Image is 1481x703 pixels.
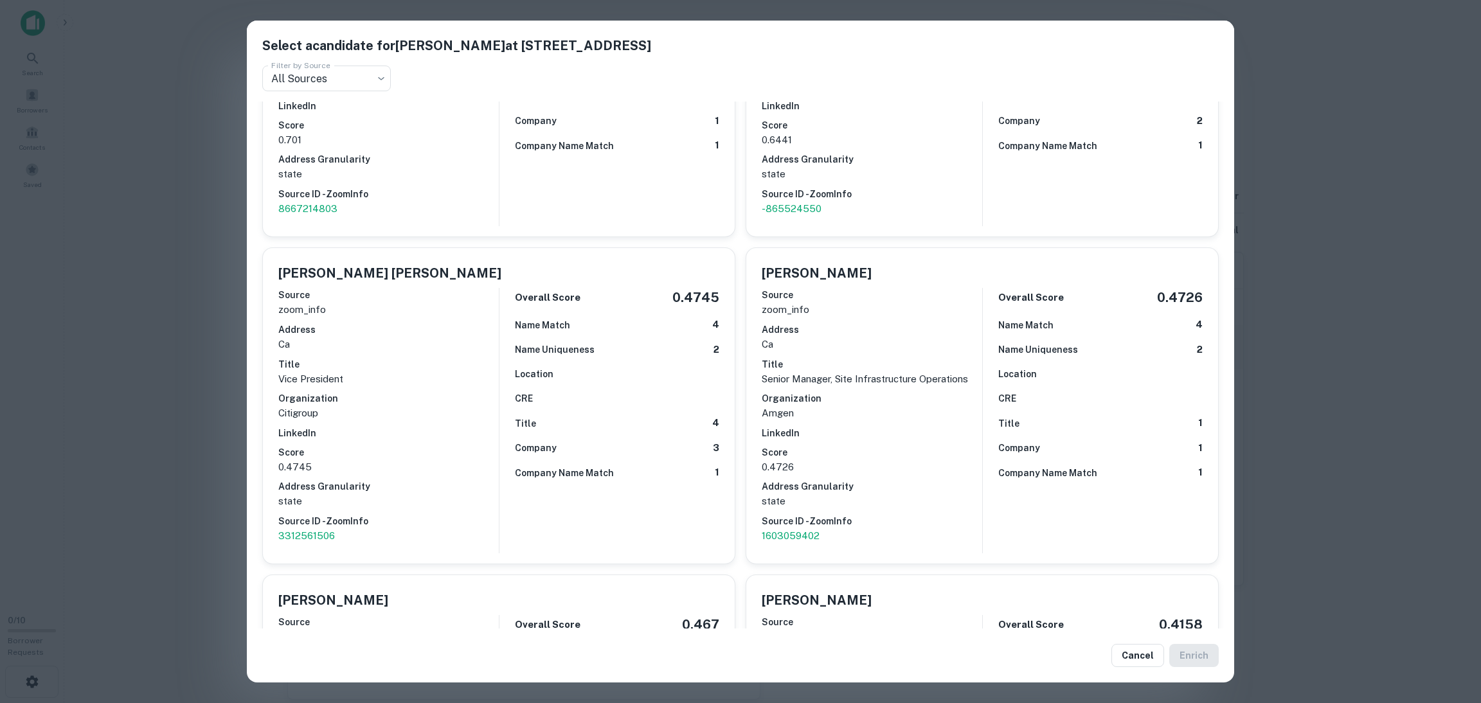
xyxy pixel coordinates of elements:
h6: Name Uniqueness [998,343,1078,357]
h6: LinkedIn [278,99,499,113]
h6: Company [998,441,1040,455]
a: -865524550 [762,201,982,217]
h5: 0.4745 [672,288,719,307]
p: state [278,166,499,182]
h6: Overall Score [515,618,580,632]
h6: 1 [715,465,719,480]
h5: [PERSON_NAME] [762,263,872,283]
h6: 1 [715,114,719,129]
a: 3312561506 [278,528,499,544]
p: state [762,494,982,509]
p: 0.4726 [762,459,982,475]
h5: 0.4158 [1159,615,1203,634]
p: 0.6441 [762,132,982,148]
h6: 1 [1198,465,1203,480]
a: 8667214803 [278,201,499,217]
h6: Company Name Match [998,466,1097,480]
h6: Address [762,323,982,337]
h5: [PERSON_NAME] [762,591,872,610]
h6: Organization [762,391,982,405]
h6: LinkedIn [762,99,982,113]
h6: 3 [713,441,719,456]
h6: Name Uniqueness [515,343,595,357]
h6: Source [762,288,982,302]
p: Senior Manager, Site Infrastructure Operations [762,371,982,387]
h6: Company Name Match [998,139,1097,153]
p: Vice President [278,371,499,387]
h6: Overall Score [998,618,1064,632]
h6: Source ID - ZoomInfo [278,187,499,201]
h6: Address [278,323,499,337]
p: Amgen [762,405,982,421]
h6: Name Match [515,318,570,332]
h6: 2 [1197,114,1203,129]
h6: 1 [1198,138,1203,153]
h6: Score [278,118,499,132]
p: 0.4745 [278,459,499,475]
h6: LinkedIn [278,426,499,440]
h6: Name Match [998,318,1054,332]
h6: Address Granularity [278,479,499,494]
h5: 0.467 [682,615,719,634]
h6: 2 [1197,343,1203,357]
h6: 2 [714,343,719,357]
h6: Location [998,367,1037,381]
h6: Score [762,118,982,132]
p: state [762,166,982,182]
h6: Score [278,445,499,459]
h6: Source ID - ZoomInfo [762,514,982,528]
button: Cancel [1111,644,1164,667]
h5: Select a candidate for [PERSON_NAME] at [STREET_ADDRESS] [262,36,1219,55]
h6: Title [998,416,1019,431]
h6: Score [762,445,982,459]
h6: Location [515,367,553,381]
h6: Source ID - ZoomInfo [762,187,982,201]
h6: Address Granularity [762,152,982,166]
h6: LinkedIn [762,426,982,440]
p: zoom_info [278,302,499,317]
p: zoom_info [762,302,982,317]
h6: Overall Score [515,290,580,305]
h6: Address Granularity [278,152,499,166]
h5: 0.4726 [1157,288,1203,307]
h6: Company Name Match [515,139,614,153]
h6: Company Name Match [515,466,614,480]
a: 1603059402 [762,528,982,544]
h6: 4 [712,317,719,332]
p: ca [278,337,499,352]
p: Citigroup [278,405,499,421]
h6: CRE [998,391,1016,405]
h6: Title [278,357,499,371]
h6: 1 [1198,416,1203,431]
h6: 1 [1198,441,1203,456]
h6: Organization [278,391,499,405]
h6: Overall Score [998,290,1064,305]
h6: 4 [1196,317,1203,332]
h6: 4 [712,416,719,431]
h6: Source [278,288,499,302]
p: state [278,494,499,509]
h5: [PERSON_NAME] [278,591,388,610]
label: Filter by Source [271,60,330,71]
p: 0.701 [278,132,499,148]
h6: Company [515,114,557,128]
h6: Company [515,441,557,455]
h5: [PERSON_NAME] [PERSON_NAME] [278,263,501,283]
h6: Source [278,615,499,629]
iframe: Chat Widget [1417,600,1481,662]
h6: Company [998,114,1040,128]
p: ca [762,337,982,352]
div: All Sources [262,66,391,91]
h6: 1 [715,138,719,153]
h6: Source ID - ZoomInfo [278,514,499,528]
h6: Title [515,416,536,431]
h6: CRE [515,391,533,405]
h6: Source [762,615,982,629]
h6: Title [762,357,982,371]
h6: Address Granularity [762,479,982,494]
